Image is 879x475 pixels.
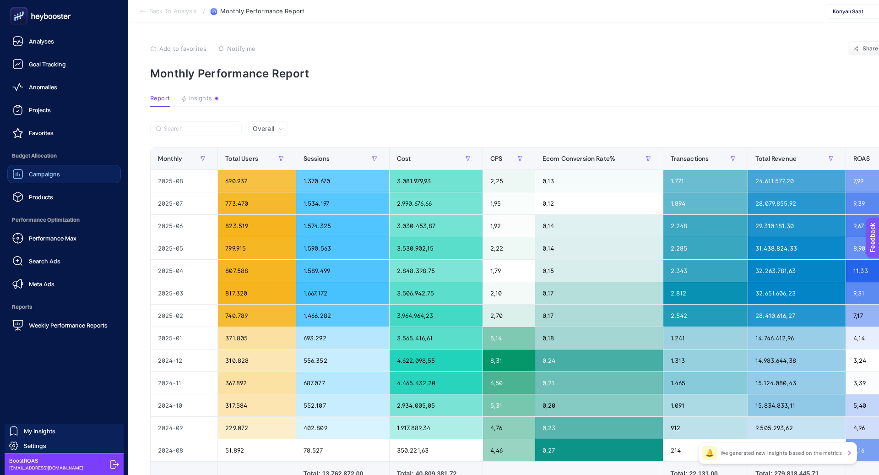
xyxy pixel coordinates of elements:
span: ROAS [853,155,870,162]
div: 740.789 [218,305,295,327]
span: Analyses [29,38,54,45]
div: 2,22 [483,237,535,259]
span: Anomalies [29,83,57,91]
div: 2025-01 [151,327,217,349]
div: 2024-09 [151,417,217,439]
div: 0,14 [535,215,663,237]
div: 0,13 [535,170,663,192]
div: 0,24 [535,349,663,371]
a: Weekly Performance Reports [7,316,121,334]
span: Products [29,193,53,201]
div: 799.915 [218,237,295,259]
div: 15.834.833,11 [748,394,846,416]
div: 4,76 [483,417,535,439]
div: 912 [663,417,748,439]
span: Overall [253,124,274,133]
div: 4,46 [483,439,535,461]
div: 2025-05 [151,237,217,259]
div: 1,95 [483,192,535,214]
span: CPS [490,155,502,162]
span: Projects [29,106,51,114]
div: 1.667.172 [296,282,389,304]
div: 2.285 [663,237,748,259]
button: Add to favorites [150,45,206,52]
div: 402.809 [296,417,389,439]
span: Sessions [304,155,330,162]
div: 1,92 [483,215,535,237]
div: 15.124.080,43 [748,372,846,394]
a: Search Ads [7,252,121,270]
div: 1.771 [663,170,748,192]
div: 3.030.453,87 [390,215,483,237]
div: 1.589.499 [296,260,389,282]
span: Favorites [29,129,54,136]
div: 0,17 [535,282,663,304]
div: 2.343 [663,260,748,282]
button: Notify me [218,45,255,52]
div: 14.746.412,96 [748,327,846,349]
span: Report [150,95,170,102]
div: 0,15 [535,260,663,282]
div: 690.937 [218,170,295,192]
div: 2.248 [663,215,748,237]
div: 317.584 [218,394,295,416]
div: 1.534.197 [296,192,389,214]
div: 3.081.979,93 [390,170,483,192]
span: Settings [24,442,46,449]
span: Goal Tracking [29,60,66,68]
div: 2024-11 [151,372,217,394]
div: 3.530.902,15 [390,237,483,259]
span: Performance Max [29,235,76,242]
div: 3.506.942,75 [390,282,483,304]
div: 2024-10 [151,394,217,416]
div: 24.611.577,20 [748,170,846,192]
a: Goal Tracking [7,55,121,73]
div: 2.857.738,33 [748,439,846,461]
div: 4.465.432,20 [390,372,483,394]
span: Campaigns [29,170,60,178]
a: Campaigns [7,165,121,183]
div: 693.292 [296,327,389,349]
a: Analyses [7,32,121,50]
div: 350.221,63 [390,439,483,461]
div: 310.828 [218,349,295,371]
span: Cost [397,155,411,162]
span: My Insights [24,427,55,435]
a: Meta Ads [7,275,121,293]
div: 6,50 [483,372,535,394]
div: 1.241 [663,327,748,349]
span: Back To Analysis [149,8,197,15]
div: 773.470 [218,192,295,214]
div: 31.438.824,33 [748,237,846,259]
div: 229.072 [218,417,295,439]
div: 1.313 [663,349,748,371]
div: 2.812 [663,282,748,304]
span: Add to favorites [159,45,206,52]
div: 32.263.781,63 [748,260,846,282]
span: Total Revenue [755,155,797,162]
p: We generated new insights based on the metrics [721,449,842,457]
div: 2025-04 [151,260,217,282]
div: 1.894 [663,192,748,214]
span: Budget Allocation [7,147,121,165]
span: Monthly Performance Report [220,8,304,15]
div: 0,21 [535,372,663,394]
div: 823.519 [218,215,295,237]
div: 687.077 [296,372,389,394]
div: 0,23 [535,417,663,439]
div: 214 [663,439,748,461]
span: Weekly Performance Reports [29,322,108,329]
div: 32.651.606,23 [748,282,846,304]
div: 2.990.676,66 [390,192,483,214]
div: 1.574.325 [296,215,389,237]
div: 371.805 [218,327,295,349]
div: 1.590.563 [296,237,389,259]
div: 1,79 [483,260,535,282]
div: 28.410.616,27 [748,305,846,327]
div: 5,14 [483,327,535,349]
div: 2,10 [483,282,535,304]
span: BoostROAS [9,457,83,464]
span: Share [863,45,879,52]
div: 1.091 [663,394,748,416]
span: Monthly [158,155,182,162]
